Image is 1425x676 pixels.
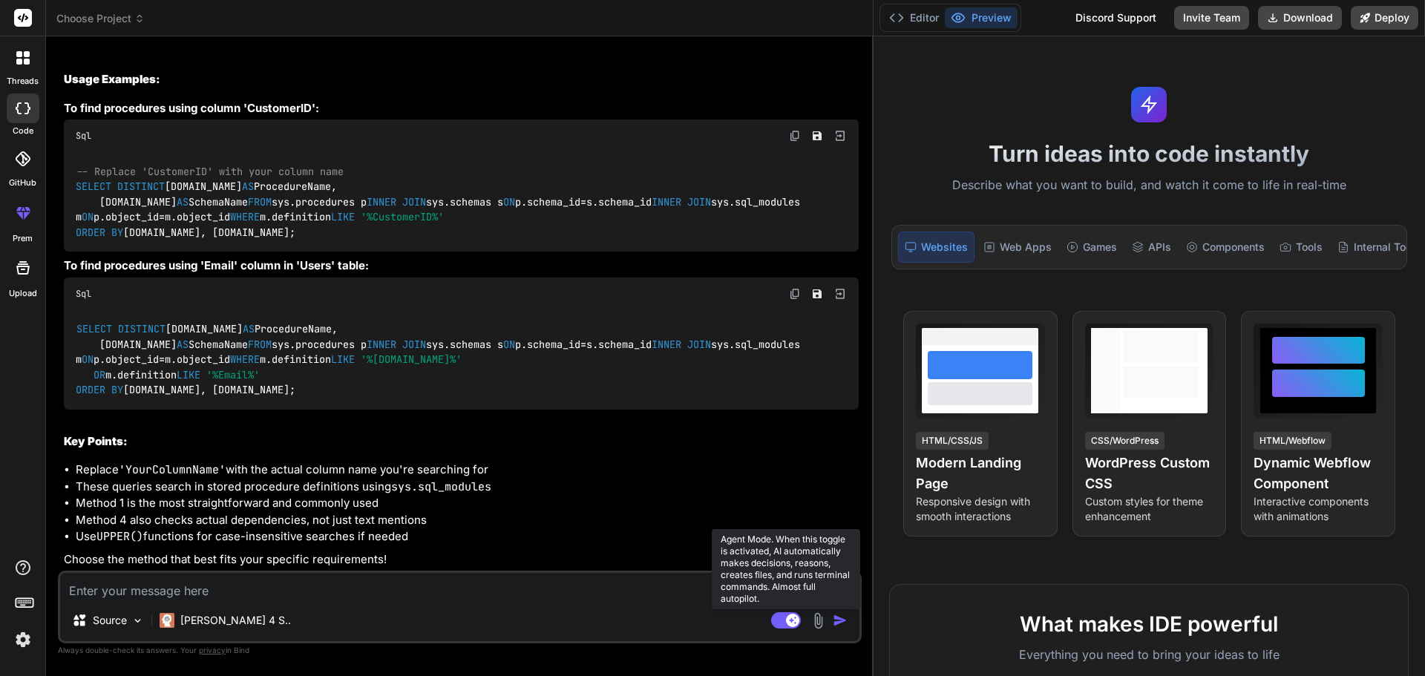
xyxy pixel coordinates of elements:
div: Web Apps [977,232,1058,263]
h1: Turn ideas into code instantly [882,140,1416,167]
strong: To find procedures using 'Email' column in 'Users' table: [64,258,369,272]
span: AS [177,195,189,209]
div: CSS/WordPress [1085,432,1164,450]
span: OR [94,368,105,381]
label: GitHub [9,177,36,189]
img: Claude 4 Sonnet [160,613,174,628]
span: SELECT [76,180,111,194]
span: AS [242,180,254,194]
h4: Modern Landing Page [916,453,1045,494]
span: DISTINCT [117,180,165,194]
p: Interactive components with animations [1254,494,1383,524]
button: Agent Mode. When this toggle is activated, AI automatically makes decisions, reasons, creates fil... [768,611,804,629]
p: Choose the method that best fits your specific requirements! [64,551,859,568]
code: 'YourColumnName' [119,462,226,477]
span: -- Replace 'CustomerID' with your column name [76,165,344,178]
span: ORDER [76,226,105,239]
span: AS [243,323,255,336]
img: Open in Browser [833,129,847,142]
span: Choose Project [56,11,145,26]
li: Replace with the actual column name you're searching for [76,462,859,479]
button: Save file [807,125,828,146]
span: JOIN [687,338,711,351]
li: Use functions for case-insensitive searches if needed [76,528,859,545]
img: Pick Models [131,614,144,627]
span: AS [177,338,189,351]
span: '%[DOMAIN_NAME]%' [361,353,462,367]
span: BY [111,383,123,396]
label: threads [7,75,39,88]
img: attachment [810,612,827,629]
span: = [580,338,586,351]
span: SELECT [76,323,112,336]
img: Open in Browser [833,287,847,301]
span: ON [82,353,94,367]
span: FROM [248,338,272,351]
button: Deploy [1351,6,1418,30]
span: DISTINCT [118,323,166,336]
label: prem [13,232,33,245]
p: Describe what you want to build, and watch it come to life in real-time [882,176,1416,195]
span: = [159,353,165,367]
span: JOIN [402,195,426,209]
strong: Key Points: [64,434,128,448]
code: [DOMAIN_NAME] ProcedureName, [DOMAIN_NAME] SchemaName sys.procedures p sys.schemas s p.schema_id ... [76,321,806,397]
div: Tools [1274,232,1329,263]
div: Games [1061,232,1123,263]
p: Always double-check its answers. Your in Bind [58,643,862,657]
code: [DOMAIN_NAME] ProcedureName, [DOMAIN_NAME] SchemaName sys.procedures p sys.schemas s p.schema_id ... [76,164,806,240]
button: Preview [945,7,1018,28]
div: HTML/Webflow [1254,432,1331,450]
div: APIs [1126,232,1177,263]
span: ORDER [76,383,105,396]
img: copy [789,288,801,300]
button: Download [1258,6,1342,30]
code: UPPER() [96,529,143,544]
img: icon [833,613,848,628]
strong: To find procedures using column 'CustomerID': [64,101,319,115]
span: ON [503,338,515,351]
h4: Dynamic Webflow Component [1254,453,1383,494]
span: LIKE [331,353,355,367]
span: JOIN [402,338,426,351]
label: Upload [9,287,37,300]
span: INNER [367,195,396,209]
span: BY [111,226,123,239]
strong: Usage Examples: [64,72,160,86]
p: Source [93,613,127,628]
span: '%CustomerID%' [361,211,444,224]
span: INNER [652,338,681,351]
button: Editor [883,7,945,28]
div: Discord Support [1067,6,1165,30]
span: FROM [248,195,272,209]
li: Method 4 also checks actual dependencies, not just text mentions [76,512,859,529]
span: WHERE [230,211,260,224]
li: Method 1 is the most straightforward and commonly used [76,495,859,512]
code: sys.sql_modules [391,479,491,494]
img: settings [10,627,36,652]
button: Save file [807,283,828,304]
p: Custom styles for theme enhancement [1085,494,1214,524]
h2: What makes IDE powerful [914,608,1384,640]
span: privacy [199,646,226,654]
span: Sql [76,130,91,142]
span: = [159,211,165,224]
label: code [13,125,33,137]
span: LIKE [177,368,200,381]
div: HTML/CSS/JS [916,432,989,450]
p: Everything you need to bring your ideas to life [914,646,1384,663]
p: Responsive design with smooth interactions [916,494,1045,524]
span: ON [82,211,94,224]
img: copy [789,130,801,142]
span: INNER [652,195,681,209]
span: INNER [367,338,396,351]
span: Sql [76,288,91,300]
span: LIKE [331,211,355,224]
li: These queries search in stored procedure definitions using [76,479,859,496]
span: '%Email%' [206,368,260,381]
span: JOIN [687,195,711,209]
button: Invite Team [1174,6,1249,30]
div: Websites [898,232,974,263]
h4: WordPress Custom CSS [1085,453,1214,494]
span: ON [503,195,515,209]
